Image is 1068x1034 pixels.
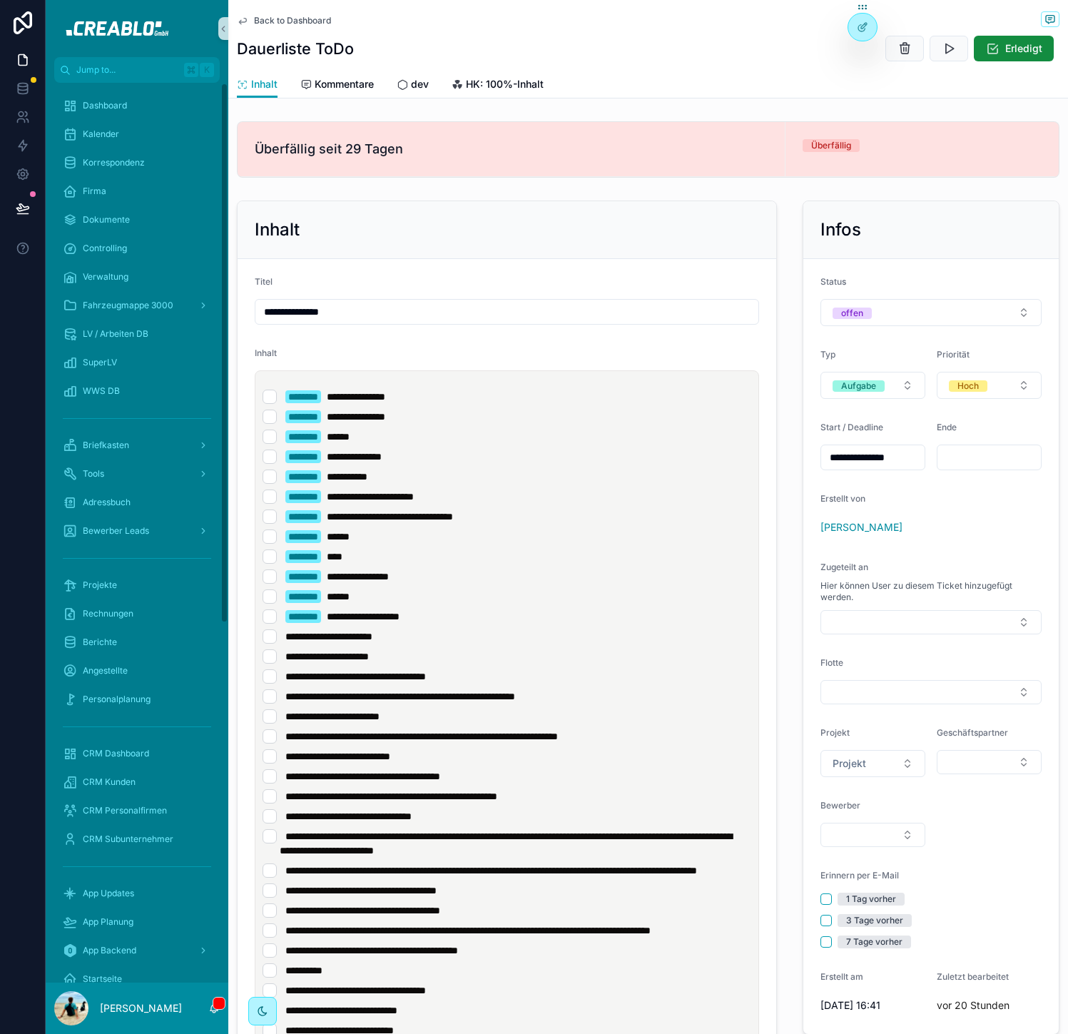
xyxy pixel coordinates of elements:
button: Jump to...K [54,57,220,83]
a: Tools [54,461,220,487]
a: Kommentare [300,71,374,100]
span: Inhalt [255,348,277,358]
span: App Updates [83,888,134,899]
div: 3 Tage vorher [846,914,903,927]
span: Überfällig seit 29 Tagen [255,139,768,159]
span: Jump to... [76,64,178,76]
a: App Updates [54,881,220,906]
span: Dashboard [83,100,127,111]
a: Korrespondenz [54,150,220,176]
h2: Inhalt [255,218,300,241]
a: Verwaltung [54,264,220,290]
span: Geschäftspartner [937,727,1008,738]
a: Berichte [54,629,220,655]
span: dev [411,77,429,91]
span: Back to Dashboard [254,15,331,26]
span: Angestellte [83,665,128,676]
a: Inhalt [237,71,278,98]
span: Korrespondenz [83,157,145,168]
span: Kalender [83,128,119,140]
span: Startseite [83,973,122,985]
span: Zugeteilt an [820,562,868,572]
a: Projekte [54,572,220,598]
span: Start / Deadline [820,422,883,432]
span: Erinnern per E-Mail [820,870,899,881]
span: Erledigt [1005,41,1042,56]
div: Hoch [957,380,979,392]
span: CRM Dashboard [83,748,149,759]
a: Angestellte [54,658,220,684]
button: Select Button [820,610,1042,634]
span: Controlling [83,243,127,254]
span: Berichte [83,637,117,648]
span: Adressbuch [83,497,131,508]
span: Dokumente [83,214,130,225]
span: [DATE] 16:41 [820,998,925,1013]
a: Adressbuch [54,490,220,515]
span: Status [820,276,846,287]
span: Priorität [937,349,970,360]
span: Briefkasten [83,440,129,451]
button: Select Button [820,299,1042,326]
span: App Planung [83,916,133,928]
a: Kalender [54,121,220,147]
a: Firma [54,178,220,204]
span: HK: 100%-Inhalt [466,77,544,91]
span: Rechnungen [83,608,133,619]
a: Rechnungen [54,601,220,627]
div: 1 Tag vorher [846,893,896,906]
span: WWS DB [83,385,120,397]
button: Select Button [937,750,1042,774]
span: Erstellt am [820,971,863,982]
a: Bewerber Leads [54,518,220,544]
button: Select Button [937,372,1042,399]
span: Typ [820,349,835,360]
span: Inhalt [251,77,278,91]
a: Back to Dashboard [237,15,331,26]
a: CRM Subunternehmer [54,826,220,852]
a: Briefkasten [54,432,220,458]
span: K [201,64,213,76]
span: Kommentare [315,77,374,91]
span: Erstellt von [820,493,865,504]
span: LV / Arbeiten DB [83,328,148,340]
a: SuperLV [54,350,220,375]
h1: Dauerliste ToDo [237,39,354,59]
a: Dashboard [54,93,220,118]
a: Personalplanung [54,686,220,712]
a: CRM Personalfirmen [54,798,220,823]
span: Personalplanung [83,694,151,705]
a: [PERSON_NAME] [820,520,902,534]
span: Titel [255,276,273,287]
span: Projekt [820,727,850,738]
span: CRM Kunden [83,776,136,788]
span: Tools [83,468,104,480]
span: SuperLV [83,357,117,368]
a: Startseite [54,966,220,992]
span: Ende [937,422,957,432]
a: App Planung [54,909,220,935]
a: WWS DB [54,378,220,404]
h2: Infos [820,218,861,241]
span: Bewerber [820,800,860,811]
a: Fahrzeugmappe 3000 [54,293,220,318]
div: 7 Tage vorher [846,936,902,948]
span: Verwaltung [83,271,128,283]
a: App Backend [54,938,220,963]
a: Controlling [54,235,220,261]
img: App logo [56,17,217,40]
a: CRM Kunden [54,769,220,795]
a: HK: 100%-Inhalt [452,71,544,100]
span: Flotte [820,657,843,668]
button: Erledigt [974,36,1054,61]
a: CRM Dashboard [54,741,220,766]
span: CRM Personalfirmen [83,805,167,816]
button: Select Button [820,680,1042,704]
div: Überfällig [811,139,851,152]
a: dev [397,71,429,100]
span: Hier können User zu diesem Ticket hinzugefügt werden. [820,580,1042,603]
a: Dokumente [54,207,220,233]
span: Projekt [833,756,866,771]
a: LV / Arbeiten DB [54,321,220,347]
